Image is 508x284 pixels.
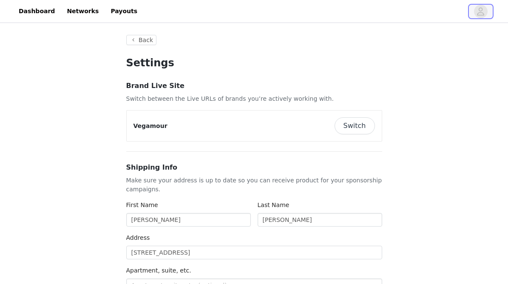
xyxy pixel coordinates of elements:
p: Make sure your address is up to date so you can receive product for your sponsorship campaigns. [126,176,382,194]
button: Back [126,35,157,45]
h3: Brand Live Site [126,81,382,91]
a: Networks [62,2,104,21]
label: Address [126,234,150,241]
p: Switch between the Live URLs of brands you’re actively working with. [126,94,382,103]
label: Last Name [258,202,289,208]
button: Switch [335,117,375,134]
label: Apartment, suite, etc. [126,267,191,274]
div: avatar [477,5,485,18]
h3: Shipping Info [126,162,382,173]
p: Vegamour [133,122,167,131]
a: Payouts [105,2,142,21]
h1: Settings [126,55,382,71]
input: Address [126,246,382,259]
label: First Name [126,202,158,208]
a: Dashboard [14,2,60,21]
